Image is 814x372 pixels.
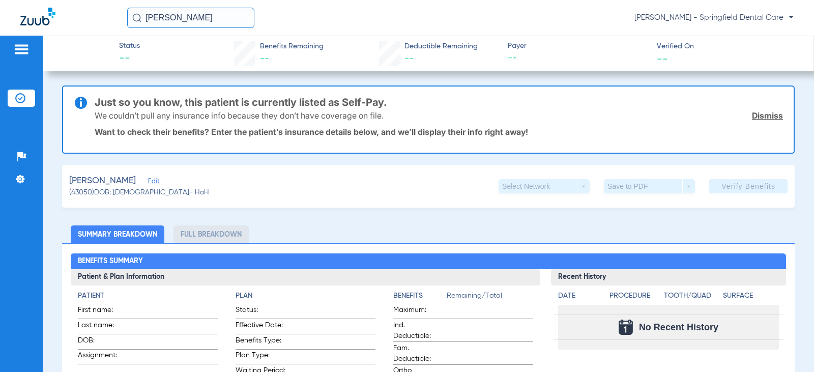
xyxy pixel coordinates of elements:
h2: Benefits Summary [71,253,786,270]
span: Deductible Remaining [404,41,478,52]
span: Effective Date: [236,320,285,334]
span: -- [404,54,414,63]
h4: Tooth/Quad [664,291,719,301]
span: DOB: [78,335,128,349]
span: Status: [236,305,285,319]
app-breakdown-title: Date [558,291,601,305]
span: Edit [148,178,157,187]
li: Full Breakdown [173,225,249,243]
span: -- [119,52,140,66]
p: Want to check their benefits? Enter the patient’s insurance details below, and we’ll display thei... [95,127,783,137]
span: Remaining/Total [447,291,533,305]
span: Status [119,41,140,51]
app-breakdown-title: Benefits [393,291,447,305]
img: info-icon [75,97,87,109]
span: Payer [508,41,648,51]
h3: Patient & Plan Information [71,269,540,285]
span: No Recent History [639,322,718,332]
p: We couldn’t pull any insurance info because they don’t have coverage on file. [95,110,384,121]
h3: Just so you know, this patient is currently listed as Self-Pay. [95,97,783,107]
span: Benefits Type: [236,335,285,349]
a: Dismiss [752,110,783,121]
span: -- [508,52,648,65]
h4: Patient [78,291,218,301]
h4: Surface [723,291,778,301]
img: Calendar [619,320,633,335]
span: Maximum: [393,305,443,319]
app-breakdown-title: Procedure [609,291,660,305]
h4: Plan [236,291,375,301]
h4: Procedure [609,291,660,301]
span: [PERSON_NAME] - Springfield Dental Care [634,13,794,23]
span: Verified On [657,41,797,52]
img: Zuub Logo [20,8,55,25]
input: Search for patients [127,8,254,28]
span: -- [260,54,269,63]
h3: Recent History [551,269,786,285]
h4: Date [558,291,601,301]
span: Benefits Remaining [260,41,324,52]
span: First name: [78,305,128,319]
span: [PERSON_NAME] [69,175,136,187]
span: Ind. Deductible: [393,320,443,341]
img: Search Icon [132,13,141,22]
app-breakdown-title: Surface [723,291,778,305]
span: -- [657,53,668,64]
span: Last name: [78,320,128,334]
li: Summary Breakdown [71,225,164,243]
span: (43050) DOB: [DEMOGRAPHIC_DATA] - HoH [69,187,209,198]
img: hamburger-icon [13,43,30,55]
span: Fam. Deductible: [393,343,443,364]
app-breakdown-title: Tooth/Quad [664,291,719,305]
span: Assignment: [78,350,128,364]
h4: Benefits [393,291,447,301]
span: Plan Type: [236,350,285,364]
